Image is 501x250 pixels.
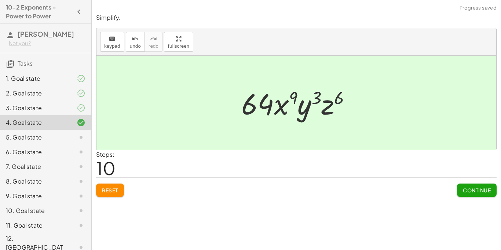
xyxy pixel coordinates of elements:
div: 1. Goal state [6,74,65,83]
div: 4. Goal state [6,118,65,127]
div: 3. Goal state [6,104,65,112]
div: Not you? [9,40,85,47]
div: 2. Goal state [6,89,65,98]
button: keyboardkeypad [100,32,124,52]
i: Task finished and correct. [77,118,85,127]
button: Reset [96,184,124,197]
h4: 10-2 Exponents - Power to Power [6,3,72,21]
span: undo [130,44,141,49]
div: 5. Goal state [6,133,65,142]
i: redo [150,35,157,43]
button: Continue [457,184,497,197]
i: Task not started. [77,177,85,186]
span: [PERSON_NAME] [18,30,74,38]
i: Task finished and part of it marked as correct. [77,74,85,83]
button: redoredo [145,32,162,52]
div: 11. Goal state [6,221,65,230]
div: 6. Goal state [6,148,65,156]
i: Task not started. [77,192,85,200]
i: Task not started. [77,148,85,156]
i: Task finished and part of it marked as correct. [77,89,85,98]
div: 10. Goal state [6,206,65,215]
i: Task not started. [77,221,85,230]
label: Steps: [96,151,114,158]
i: Task not started. [77,206,85,215]
i: Task not started. [77,133,85,142]
p: Simplify. [96,14,497,22]
span: fullscreen [168,44,189,49]
button: fullscreen [164,32,193,52]
div: 8. Goal state [6,177,65,186]
span: 10 [96,157,116,179]
i: Task finished and part of it marked as correct. [77,104,85,112]
i: undo [132,35,139,43]
span: Continue [463,187,491,193]
div: 7. Goal state [6,162,65,171]
button: undoundo [126,32,145,52]
i: keyboard [109,35,116,43]
span: redo [149,44,158,49]
i: Task not started. [77,162,85,171]
span: Progress saved [460,4,497,12]
span: Reset [102,187,118,193]
span: Tasks [18,59,33,67]
div: 9. Goal state [6,192,65,200]
span: keypad [104,44,120,49]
